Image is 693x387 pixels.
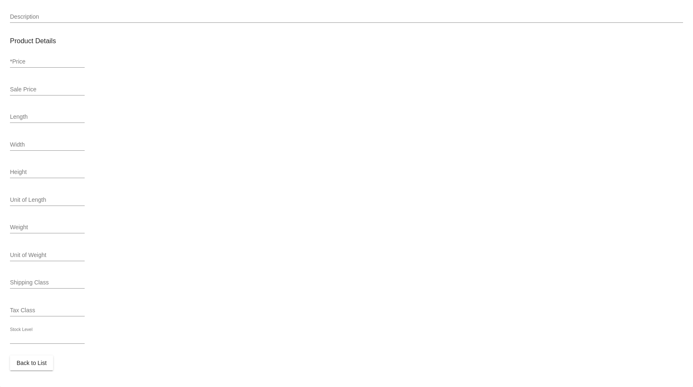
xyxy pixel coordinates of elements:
input: *Price [10,59,85,65]
input: Length [10,114,85,120]
input: Shipping Class [10,279,85,286]
h3: Product Details [10,37,683,45]
input: Description [10,14,683,20]
span: Back to List [17,360,46,366]
input: Tax Class [10,307,85,314]
input: Weight [10,224,85,231]
button: Back to List [10,355,53,370]
input: Unit of Weight [10,252,85,259]
input: Stock Level [10,335,85,341]
input: Unit of Length [10,197,85,203]
input: Width [10,142,85,148]
input: Sale Price [10,86,85,93]
input: Height [10,169,85,176]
